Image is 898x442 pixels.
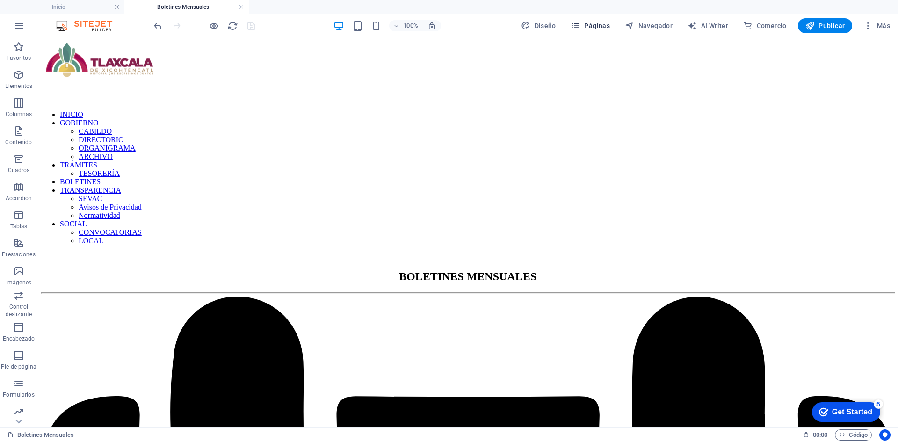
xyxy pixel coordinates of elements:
button: reload [227,20,238,31]
i: Deshacer: Cambiar enlace (Ctrl+Z) [152,21,163,31]
p: Columnas [6,110,32,118]
p: Elementos [5,82,32,90]
p: Imágenes [6,279,31,286]
span: Navegador [625,21,673,30]
div: Get Started [25,10,65,19]
button: Diseño [517,18,560,33]
img: Editor Logo [54,20,124,31]
h6: Tiempo de la sesión [803,429,828,441]
button: AI Writer [684,18,732,33]
p: Formularios [3,391,34,399]
span: Comercio [743,21,787,30]
span: Diseño [521,21,556,30]
p: Encabezado [3,335,35,342]
button: Código [835,429,872,441]
p: Prestaciones [2,251,35,258]
button: Publicar [798,18,853,33]
button: 100% [389,20,422,31]
span: Publicar [805,21,845,30]
h4: Boletines Mensuales [124,2,249,12]
p: Contenido [5,138,32,146]
p: Tablas [10,223,28,230]
button: undo [152,20,163,31]
i: Volver a cargar página [227,21,238,31]
span: Código [839,429,868,441]
p: Pie de página [1,363,36,370]
button: Comercio [739,18,790,33]
button: Más [860,18,894,33]
p: Favoritos [7,54,31,62]
button: Páginas [567,18,614,33]
span: Páginas [571,21,610,30]
button: Haz clic para salir del modo de previsualización y seguir editando [208,20,219,31]
button: Usercentrics [879,429,891,441]
h6: 100% [403,20,418,31]
i: Al redimensionar, ajustar el nivel de zoom automáticamente para ajustarse al dispositivo elegido. [427,22,436,30]
span: AI Writer [688,21,728,30]
span: Más [863,21,890,30]
p: Cuadros [8,167,30,174]
div: Diseño (Ctrl+Alt+Y) [517,18,560,33]
div: 5 [67,2,76,11]
div: Get Started 5 items remaining, 0% complete [5,5,73,24]
button: Navegador [621,18,676,33]
span: : [819,431,821,438]
span: 00 00 [813,429,827,441]
p: Accordion [6,195,32,202]
a: Haz clic para cancelar la selección y doble clic para abrir páginas [7,429,74,441]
